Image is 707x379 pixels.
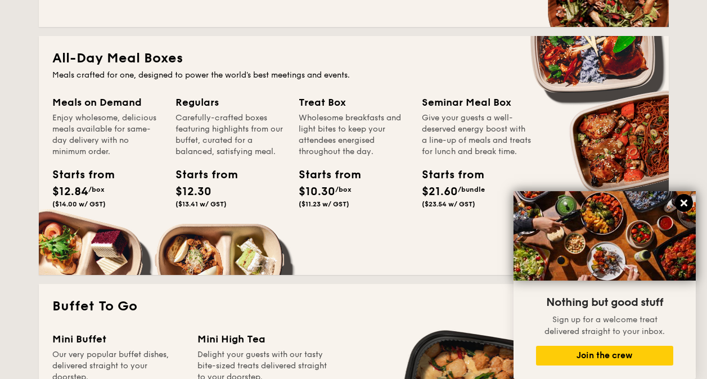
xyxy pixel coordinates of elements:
span: ($23.54 w/ GST) [422,200,475,208]
span: ($13.41 w/ GST) [175,200,227,208]
div: Carefully-crafted boxes featuring highlights from our buffet, curated for a balanced, satisfying ... [175,112,285,157]
button: Join the crew [536,346,673,366]
button: Close [675,194,693,212]
div: Starts from [422,166,472,183]
div: Seminar Meal Box [422,94,532,110]
div: Treat Box [299,94,408,110]
div: Wholesome breakfasts and light bites to keep your attendees energised throughout the day. [299,112,408,157]
div: Starts from [299,166,349,183]
span: /bundle [458,186,485,193]
span: Sign up for a welcome treat delivered straight to your inbox. [544,315,665,336]
div: Regulars [175,94,285,110]
img: DSC07876-Edit02-Large.jpeg [514,191,696,281]
span: ($14.00 w/ GST) [52,200,106,208]
div: Enjoy wholesome, delicious meals available for same-day delivery with no minimum order. [52,112,162,157]
div: Meals crafted for one, designed to power the world's best meetings and events. [52,70,655,81]
span: /box [88,186,105,193]
div: Give your guests a well-deserved energy boost with a line-up of meals and treats for lunch and br... [422,112,532,157]
span: ($11.23 w/ GST) [299,200,349,208]
div: Starts from [52,166,103,183]
div: Meals on Demand [52,94,162,110]
div: Mini High Tea [197,331,329,347]
h2: All-Day Meal Boxes [52,49,655,67]
span: $12.30 [175,185,211,198]
span: /box [335,186,352,193]
span: $12.84 [52,185,88,198]
span: Nothing but good stuff [546,296,663,309]
h2: Buffet To Go [52,297,655,315]
div: Starts from [175,166,226,183]
div: Mini Buffet [52,331,184,347]
span: $21.60 [422,185,458,198]
span: $10.30 [299,185,335,198]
